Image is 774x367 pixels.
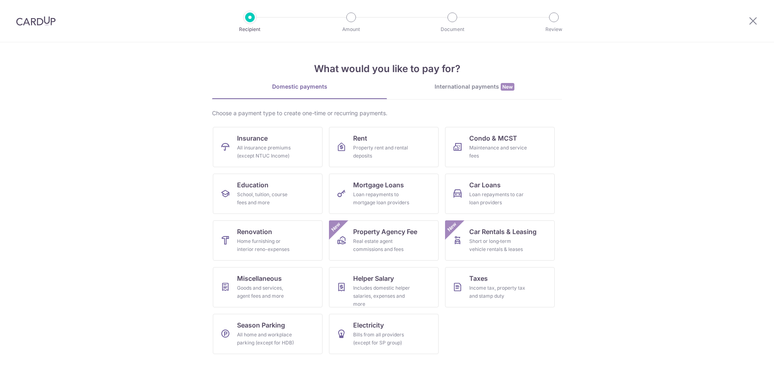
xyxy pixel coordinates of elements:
[237,191,295,207] div: School, tuition, course fees and more
[329,127,439,167] a: RentProperty rent and rental deposits
[212,62,562,76] h4: What would you like to pay for?
[213,174,322,214] a: EducationSchool, tuition, course fees and more
[329,220,439,261] a: Property Agency FeeReal estate agent commissions and feesNew
[469,180,501,190] span: Car Loans
[353,320,384,330] span: Electricity
[524,25,584,33] p: Review
[237,237,295,253] div: Home furnishing or interior reno-expenses
[353,133,367,143] span: Rent
[213,220,322,261] a: RenovationHome furnishing or interior reno-expenses
[237,133,268,143] span: Insurance
[213,127,322,167] a: InsuranceAll insurance premiums (except NTUC Income)
[329,267,439,307] a: Helper SalaryIncludes domestic helper salaries, expenses and more
[469,284,527,300] div: Income tax, property tax and stamp duty
[329,314,439,354] a: ElectricityBills from all providers (except for SP group)
[16,16,56,26] img: CardUp
[501,83,514,91] span: New
[353,284,411,308] div: Includes domestic helper salaries, expenses and more
[445,174,555,214] a: Car LoansLoan repayments to car loan providers
[353,180,404,190] span: Mortgage Loans
[237,320,285,330] span: Season Parking
[237,331,295,347] div: All home and workplace parking (except for HDB)
[237,284,295,300] div: Goods and services, agent fees and more
[237,144,295,160] div: All insurance premiums (except NTUC Income)
[422,25,482,33] p: Document
[445,127,555,167] a: Condo & MCSTMaintenance and service fees
[387,83,562,91] div: International payments
[353,227,417,236] span: Property Agency Fee
[220,25,280,33] p: Recipient
[469,133,517,143] span: Condo & MCST
[722,343,766,363] iframe: Opens a widget where you can find more information
[329,174,439,214] a: Mortgage LoansLoan repayments to mortgage loan providers
[329,220,343,234] span: New
[445,220,459,234] span: New
[212,83,387,91] div: Domestic payments
[469,144,527,160] div: Maintenance and service fees
[353,191,411,207] div: Loan repayments to mortgage loan providers
[445,220,555,261] a: Car Rentals & LeasingShort or long‑term vehicle rentals & leasesNew
[353,144,411,160] div: Property rent and rental deposits
[321,25,381,33] p: Amount
[469,227,537,236] span: Car Rentals & Leasing
[212,109,562,117] div: Choose a payment type to create one-time or recurring payments.
[469,237,527,253] div: Short or long‑term vehicle rentals & leases
[353,237,411,253] div: Real estate agent commissions and fees
[469,191,527,207] div: Loan repayments to car loan providers
[353,274,394,283] span: Helper Salary
[237,274,282,283] span: Miscellaneous
[445,267,555,307] a: TaxesIncome tax, property tax and stamp duty
[469,274,488,283] span: Taxes
[237,180,268,190] span: Education
[237,227,272,236] span: Renovation
[213,267,322,307] a: MiscellaneousGoods and services, agent fees and more
[353,331,411,347] div: Bills from all providers (except for SP group)
[213,314,322,354] a: Season ParkingAll home and workplace parking (except for HDB)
